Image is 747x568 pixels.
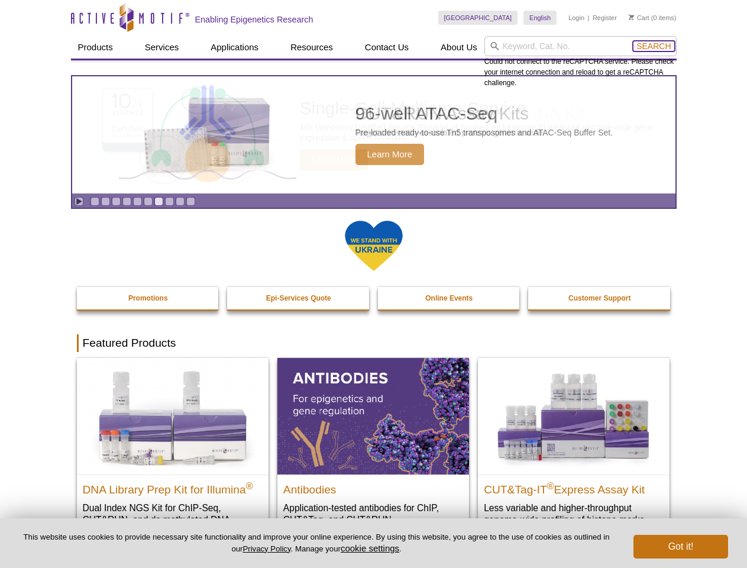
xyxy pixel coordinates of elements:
[83,478,263,496] h2: DNA Library Prep Kit for Illumina
[242,544,290,553] a: Privacy Policy
[344,220,403,272] img: We Stand With Ukraine
[133,197,142,206] a: Go to slide 5
[112,197,121,206] a: Go to slide 3
[283,478,463,496] h2: Antibodies
[636,41,671,51] span: Search
[195,14,313,25] h2: Enabling Epigenetics Research
[478,358,670,537] a: CUT&Tag-IT® Express Assay Kit CUT&Tag-IT®Express Assay Kit Less variable and higher-throughput ge...
[154,197,163,206] a: Go to slide 7
[246,480,253,490] sup: ®
[593,14,617,22] a: Register
[77,358,269,474] img: DNA Library Prep Kit for Illumina
[83,502,263,538] p: Dual Index NGS Kit for ChIP-Seq, CUT&RUN, and ds methylated DNA assays.
[358,36,416,59] a: Contact Us
[283,36,340,59] a: Resources
[277,358,469,537] a: All Antibodies Antibodies Application-tested antibodies for ChIP, CUT&Tag, and CUT&RUN.
[378,287,521,309] a: Online Events
[568,14,584,22] a: Login
[341,543,399,553] button: cookie settings
[75,197,83,206] a: Toggle autoplay
[425,294,473,302] strong: Online Events
[633,41,674,51] button: Search
[484,36,677,88] div: Could not connect to the reCAPTCHA service. Please check your internet connection and reload to g...
[71,36,120,59] a: Products
[568,294,630,302] strong: Customer Support
[138,36,186,59] a: Services
[438,11,518,25] a: [GEOGRAPHIC_DATA]
[588,11,590,25] li: |
[176,197,185,206] a: Go to slide 9
[528,287,671,309] a: Customer Support
[122,197,131,206] a: Go to slide 4
[203,36,266,59] a: Applications
[629,11,677,25] li: (0 items)
[101,197,110,206] a: Go to slide 2
[478,358,670,474] img: CUT&Tag-IT® Express Assay Kit
[277,358,469,474] img: All Antibodies
[484,478,664,496] h2: CUT&Tag-IT Express Assay Kit
[484,502,664,526] p: Less variable and higher-throughput genome-wide profiling of histone marks​.
[434,36,484,59] a: About Us
[227,287,370,309] a: Epi-Services Quote
[90,197,99,206] a: Go to slide 1
[547,480,554,490] sup: ®
[165,197,174,206] a: Go to slide 8
[266,294,331,302] strong: Epi-Services Quote
[19,532,614,554] p: This website uses cookies to provide necessary site functionality and improve your online experie...
[77,287,220,309] a: Promotions
[128,294,168,302] strong: Promotions
[633,535,728,559] button: Got it!
[484,36,677,56] input: Keyword, Cat. No.
[77,334,671,352] h2: Featured Products
[523,11,557,25] a: English
[144,197,153,206] a: Go to slide 6
[77,358,269,549] a: DNA Library Prep Kit for Illumina DNA Library Prep Kit for Illumina® Dual Index NGS Kit for ChIP-...
[283,502,463,526] p: Application-tested antibodies for ChIP, CUT&Tag, and CUT&RUN.
[629,14,649,22] a: Cart
[629,14,634,20] img: Your Cart
[186,197,195,206] a: Go to slide 10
